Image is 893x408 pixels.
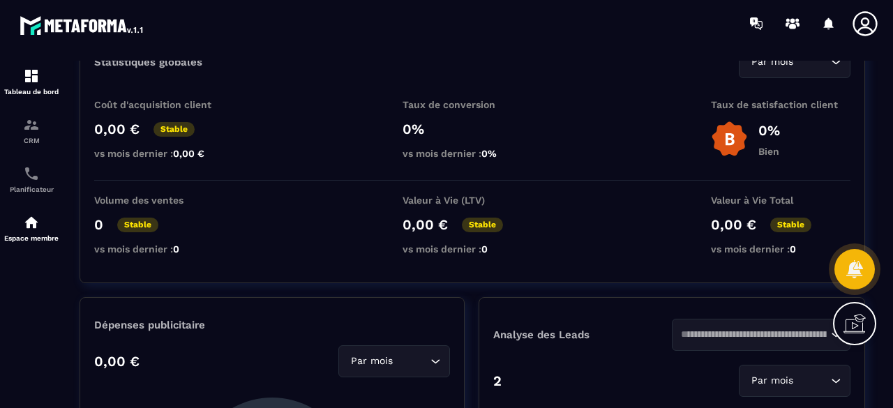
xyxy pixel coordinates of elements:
[173,243,179,255] span: 0
[403,148,542,159] p: vs mois dernier :
[711,195,850,206] p: Valeur à Vie Total
[94,121,140,137] p: 0,00 €
[3,186,59,193] p: Planificateur
[396,354,427,369] input: Search for option
[94,216,103,233] p: 0
[711,121,748,158] img: b-badge-o.b3b20ee6.svg
[3,204,59,252] a: automationsautomationsEspace membre
[748,54,796,70] span: Par mois
[790,243,796,255] span: 0
[493,328,672,341] p: Analyse des Leads
[117,218,158,232] p: Stable
[23,165,40,182] img: scheduler
[3,88,59,96] p: Tableau de bord
[403,99,542,110] p: Taux de conversion
[481,148,497,159] span: 0%
[94,148,234,159] p: vs mois dernier :
[770,218,811,232] p: Stable
[403,195,542,206] p: Valeur à Vie (LTV)
[94,99,234,110] p: Coût d'acquisition client
[796,373,827,388] input: Search for option
[758,146,780,157] p: Bien
[796,54,827,70] input: Search for option
[20,13,145,38] img: logo
[94,195,234,206] p: Volume des ventes
[347,354,396,369] span: Par mois
[94,243,234,255] p: vs mois dernier :
[739,365,850,397] div: Search for option
[3,137,59,144] p: CRM
[23,214,40,231] img: automations
[462,218,503,232] p: Stable
[711,99,850,110] p: Taux de satisfaction client
[23,116,40,133] img: formation
[173,148,204,159] span: 0,00 €
[338,345,450,377] div: Search for option
[739,46,850,78] div: Search for option
[493,372,502,389] p: 2
[403,216,448,233] p: 0,00 €
[3,106,59,155] a: formationformationCRM
[403,121,542,137] p: 0%
[672,319,850,351] div: Search for option
[94,353,140,370] p: 0,00 €
[748,373,796,388] span: Par mois
[94,319,450,331] p: Dépenses publicitaire
[94,56,202,68] p: Statistiques globales
[681,327,827,342] input: Search for option
[3,57,59,106] a: formationformationTableau de bord
[3,155,59,204] a: schedulerschedulerPlanificateur
[3,234,59,242] p: Espace membre
[153,122,195,137] p: Stable
[403,243,542,255] p: vs mois dernier :
[758,122,780,139] p: 0%
[711,216,756,233] p: 0,00 €
[23,68,40,84] img: formation
[481,243,488,255] span: 0
[711,243,850,255] p: vs mois dernier :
